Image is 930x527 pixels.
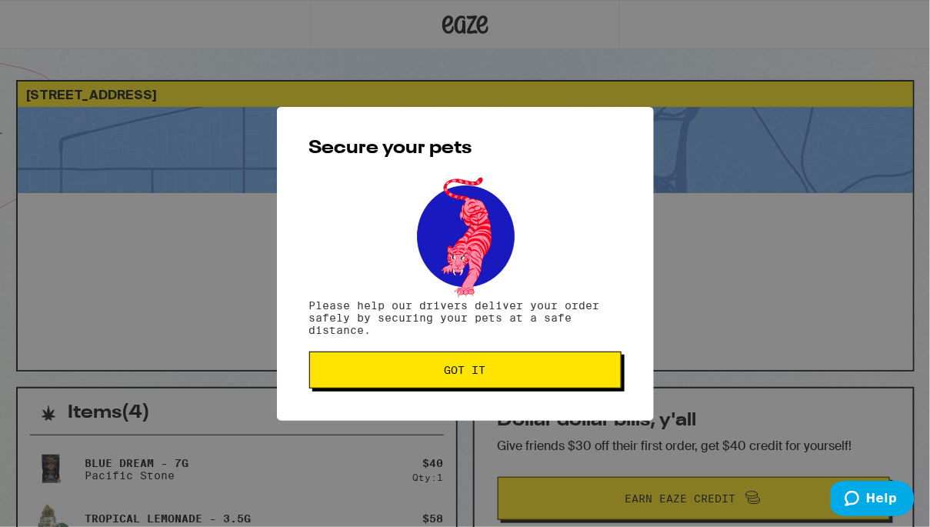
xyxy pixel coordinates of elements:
iframe: Opens a widget where you can find more information [831,481,915,519]
button: Got it [309,352,622,389]
h2: Secure your pets [309,139,622,158]
span: Got it [445,365,486,375]
img: pets [402,173,528,299]
p: Please help our drivers deliver your order safely by securing your pets at a safe distance. [309,299,622,336]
